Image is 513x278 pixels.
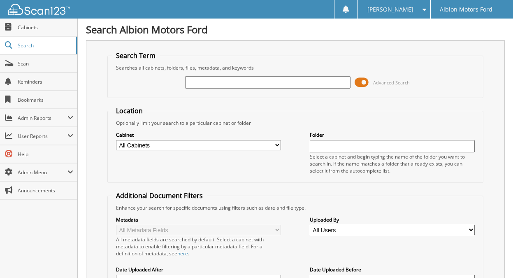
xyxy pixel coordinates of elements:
[112,119,479,126] div: Optionally limit your search to a particular cabinet or folder
[112,106,147,115] legend: Location
[112,64,479,71] div: Searches all cabinets, folders, files, metadata, and keywords
[18,78,73,85] span: Reminders
[472,238,513,278] iframe: Chat Widget
[310,131,475,138] label: Folder
[116,216,281,223] label: Metadata
[116,266,281,273] label: Date Uploaded After
[112,51,160,60] legend: Search Term
[116,236,281,257] div: All metadata fields are searched by default. Select a cabinet with metadata to enable filtering b...
[18,151,73,158] span: Help
[18,60,73,67] span: Scan
[373,79,410,86] span: Advanced Search
[18,187,73,194] span: Announcements
[8,4,70,15] img: scan123-logo-white.svg
[112,191,207,200] legend: Additional Document Filters
[86,23,505,36] h1: Search Albion Motors Ford
[440,7,492,12] span: Albion Motors Ford
[177,250,188,257] a: here
[116,131,281,138] label: Cabinet
[18,24,73,31] span: Cabinets
[310,216,475,223] label: Uploaded By
[18,114,67,121] span: Admin Reports
[367,7,413,12] span: [PERSON_NAME]
[18,96,73,103] span: Bookmarks
[18,169,67,176] span: Admin Menu
[310,153,475,174] div: Select a cabinet and begin typing the name of the folder you want to search in. If the name match...
[112,204,479,211] div: Enhance your search for specific documents using filters such as date and file type.
[310,266,475,273] label: Date Uploaded Before
[18,133,67,140] span: User Reports
[18,42,72,49] span: Search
